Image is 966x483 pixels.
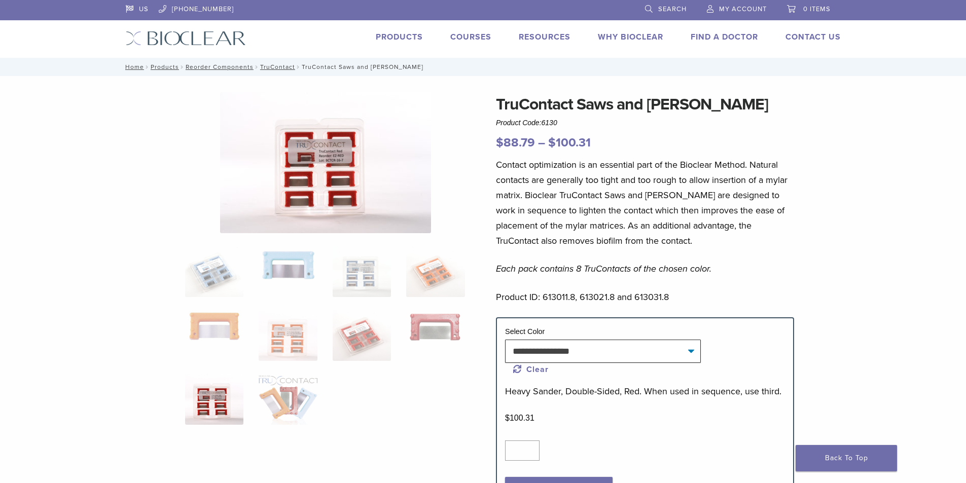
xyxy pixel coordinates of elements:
span: / [144,64,151,69]
label: Select Color [505,327,545,336]
a: Reorder Components [186,63,254,70]
em: Each pack contains 8 TruContacts of the chosen color. [496,263,711,274]
span: 0 items [803,5,831,13]
span: / [179,64,186,69]
span: $ [548,135,556,150]
img: TruContact Saws and Sanders - Image 4 [406,246,464,297]
img: TruContact Saws and Sanders - Image 9 [185,374,243,425]
img: TruContact Saws and Sanders - Image 3 [333,246,391,297]
a: Courses [450,32,491,42]
bdi: 100.31 [505,414,534,422]
p: Product ID: 613011.8, 613021.8 and 613031.8 [496,289,794,305]
a: Products [151,63,179,70]
span: Product Code: [496,119,557,127]
a: Why Bioclear [598,32,663,42]
a: Home [122,63,144,70]
span: / [254,64,260,69]
img: TruContact-Blue-2-324x324.jpg [185,246,243,297]
img: TruContact Saws and Sanders - Image 10 [259,374,317,425]
img: TruContact Saws and Sanders - Image 5 [185,310,243,342]
span: My Account [719,5,767,13]
img: TruContact Saws and Sanders - Image 2 [259,246,317,282]
img: Bioclear [126,31,246,46]
a: Back To Top [796,445,897,471]
p: Contact optimization is an essential part of the Bioclear Method. Natural contacts are generally ... [496,157,794,248]
a: Find A Doctor [691,32,758,42]
a: Resources [519,32,570,42]
p: Heavy Sander, Double-Sided, Red. When used in sequence, use third. [505,384,785,399]
a: TruContact [260,63,295,70]
img: TruContact Saws and Sanders - Image 9 [220,92,431,233]
img: TruContact Saws and Sanders - Image 7 [333,310,391,361]
a: Products [376,32,423,42]
img: TruContact Saws and Sanders - Image 6 [259,310,317,361]
nav: TruContact Saws and [PERSON_NAME] [118,58,848,76]
bdi: 100.31 [548,135,591,150]
span: – [538,135,545,150]
a: Clear [513,364,549,375]
span: / [295,64,302,69]
span: Search [658,5,687,13]
a: Contact Us [785,32,841,42]
span: $ [496,135,504,150]
span: 6130 [542,119,557,127]
h1: TruContact Saws and [PERSON_NAME] [496,92,794,117]
img: TruContact Saws and Sanders - Image 8 [406,310,464,344]
bdi: 88.79 [496,135,535,150]
span: $ [505,414,510,422]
